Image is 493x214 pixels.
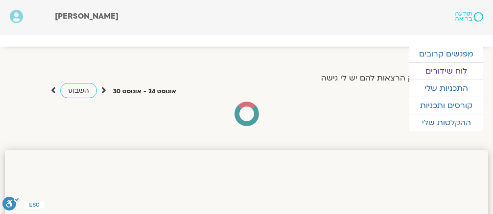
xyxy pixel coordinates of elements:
a: השבוע [60,83,97,98]
a: ההקלטות שלי [409,114,483,131]
a: מפגשים קרובים [409,46,483,62]
a: קורסים ותכניות [409,97,483,114]
label: הצג רק הרצאות להם יש לי גישה [321,74,434,82]
a: התכניות שלי [409,80,483,97]
span: השבוע [68,86,89,95]
p: אוגוסט 24 - אוגוסט 30 [113,86,176,97]
a: לוח שידורים [409,63,483,80]
span: [PERSON_NAME] [55,11,118,22]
